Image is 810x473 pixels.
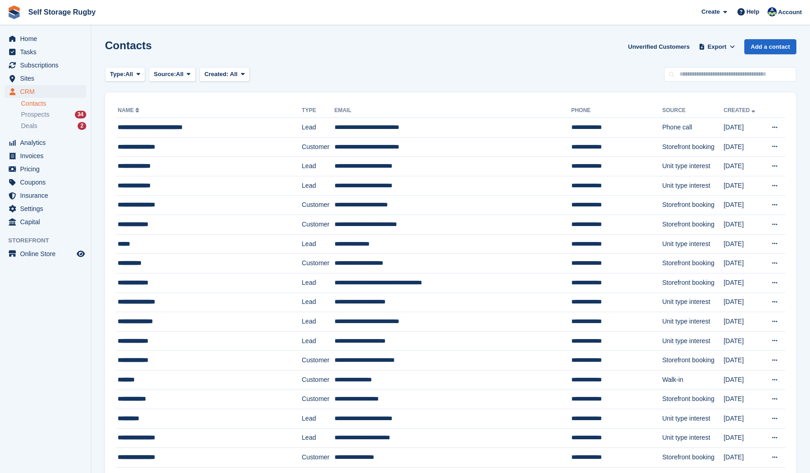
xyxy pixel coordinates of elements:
[105,67,145,82] button: Type: All
[154,70,176,79] span: Source:
[302,195,334,215] td: Customer
[724,293,763,312] td: [DATE]
[21,122,37,130] span: Deals
[25,5,99,20] a: Self Storage Rugby
[302,312,334,332] td: Lead
[302,103,334,118] th: Type
[20,85,75,98] span: CRM
[724,351,763,370] td: [DATE]
[662,370,724,390] td: Walk-in
[334,103,571,118] th: Email
[624,39,693,54] a: Unverified Customers
[302,176,334,195] td: Lead
[302,409,334,429] td: Lead
[662,103,724,118] th: Source
[5,46,86,58] a: menu
[662,254,724,273] td: Storefront booking
[5,136,86,149] a: menu
[5,202,86,215] a: menu
[20,149,75,162] span: Invoices
[662,312,724,332] td: Unit type interest
[204,71,229,77] span: Created:
[662,293,724,312] td: Unit type interest
[662,428,724,448] td: Unit type interest
[5,189,86,202] a: menu
[5,59,86,72] a: menu
[724,118,763,138] td: [DATE]
[724,448,763,468] td: [DATE]
[302,273,334,293] td: Lead
[302,234,334,254] td: Lead
[20,59,75,72] span: Subscriptions
[20,216,75,228] span: Capital
[302,331,334,351] td: Lead
[21,110,86,119] a: Prospects 34
[662,409,724,429] td: Unit type interest
[176,70,184,79] span: All
[302,157,334,176] td: Lead
[662,157,724,176] td: Unit type interest
[302,293,334,312] td: Lead
[724,137,763,157] td: [DATE]
[20,176,75,189] span: Coupons
[5,163,86,175] a: menu
[75,111,86,118] div: 34
[662,273,724,293] td: Storefront booking
[302,118,334,138] td: Lead
[5,85,86,98] a: menu
[110,70,125,79] span: Type:
[724,254,763,273] td: [DATE]
[724,234,763,254] td: [DATE]
[697,39,737,54] button: Export
[21,99,86,108] a: Contacts
[724,273,763,293] td: [DATE]
[302,448,334,468] td: Customer
[118,107,141,113] a: Name
[724,157,763,176] td: [DATE]
[20,72,75,85] span: Sites
[20,247,75,260] span: Online Store
[662,234,724,254] td: Unit type interest
[302,351,334,370] td: Customer
[302,390,334,409] td: Customer
[724,390,763,409] td: [DATE]
[75,248,86,259] a: Preview store
[724,215,763,235] td: [DATE]
[125,70,133,79] span: All
[662,195,724,215] td: Storefront booking
[662,331,724,351] td: Unit type interest
[724,107,757,113] a: Created
[662,448,724,468] td: Storefront booking
[662,215,724,235] td: Storefront booking
[20,136,75,149] span: Analytics
[724,409,763,429] td: [DATE]
[149,67,196,82] button: Source: All
[302,254,334,273] td: Customer
[21,121,86,131] a: Deals 2
[7,5,21,19] img: stora-icon-8386f47178a22dfd0bd8f6a31ec36ba5ce8667c1dd55bd0f319d3a0aa187defe.svg
[20,32,75,45] span: Home
[571,103,663,118] th: Phone
[230,71,238,77] span: All
[5,176,86,189] a: menu
[199,67,250,82] button: Created: All
[724,428,763,448] td: [DATE]
[302,137,334,157] td: Customer
[5,216,86,228] a: menu
[662,390,724,409] td: Storefront booking
[5,149,86,162] a: menu
[5,247,86,260] a: menu
[20,163,75,175] span: Pricing
[302,428,334,448] td: Lead
[662,118,724,138] td: Phone call
[724,195,763,215] td: [DATE]
[708,42,726,51] span: Export
[724,312,763,332] td: [DATE]
[20,202,75,215] span: Settings
[724,331,763,351] td: [DATE]
[662,176,724,195] td: Unit type interest
[21,110,49,119] span: Prospects
[701,7,720,16] span: Create
[724,176,763,195] td: [DATE]
[302,215,334,235] td: Customer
